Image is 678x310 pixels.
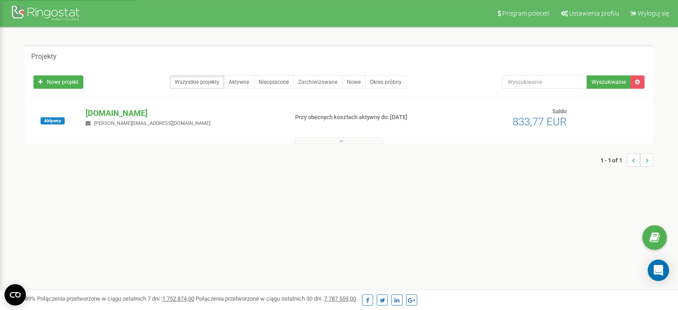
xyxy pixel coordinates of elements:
[94,120,210,126] span: [PERSON_NAME][EMAIL_ADDRESS][DOMAIN_NAME]
[293,75,342,89] a: Zarchiwizowane
[638,10,669,17] span: Wyloguj się
[162,295,194,302] u: 1 752 874,00
[513,116,567,128] span: 833,77 EUR
[86,107,280,119] p: [DOMAIN_NAME]
[33,75,83,89] a: Nowy projekt
[600,153,627,167] span: 1 - 1 of 1
[502,10,550,17] span: Program poleceń
[587,75,631,89] button: Wyszukiwanie
[502,75,587,89] input: Wyszukiwanie
[324,295,356,302] u: 7 787 559,00
[342,75,366,89] a: Nowe
[295,113,438,122] p: Przy obecnych kosztach aktywny do: [DATE]
[41,117,65,124] span: Aktywny
[600,145,653,176] nav: ...
[31,53,57,61] h5: Projekty
[569,10,619,17] span: Ustawienia profilu
[37,295,194,302] span: Połączenia przetworzone w ciągu ostatnich 7 dni :
[365,75,407,89] a: Okres próbny
[648,260,669,281] div: Open Intercom Messenger
[254,75,294,89] a: Nieopłacone
[224,75,254,89] a: Aktywne
[196,295,356,302] span: Połączenia przetworzone w ciągu ostatnich 30 dni :
[552,108,567,115] span: Saldo
[170,75,224,89] a: Wszystkie projekty
[4,284,26,306] button: Open CMP widget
